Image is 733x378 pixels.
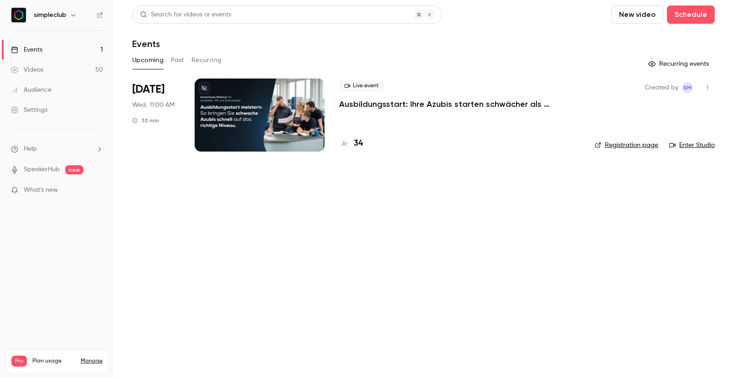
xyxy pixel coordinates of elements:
[65,165,83,174] span: new
[132,53,164,68] button: Upcoming
[11,45,42,54] div: Events
[354,137,363,150] h4: 34
[92,186,103,194] iframe: Noticeable Trigger
[595,141,658,150] a: Registration page
[645,82,678,93] span: Created by
[132,82,165,97] span: [DATE]
[669,141,715,150] a: Enter Studio
[132,100,175,110] span: Wed, 11:00 AM
[11,105,47,115] div: Settings
[24,144,37,154] span: Help
[11,8,26,22] img: simpleclub
[339,80,384,91] span: Live event
[24,185,58,195] span: What's new
[11,356,27,367] span: Pro
[11,85,52,94] div: Audience
[132,79,180,152] div: Sep 17 Wed, 11:00 AM (Europe/Berlin)
[683,82,692,93] span: sM
[667,5,715,24] button: Schedule
[132,38,160,49] h1: Events
[132,117,159,124] div: 30 min
[34,10,66,20] h6: simpleclub
[24,165,60,174] a: SpeakerHub
[644,57,715,71] button: Recurring events
[11,144,103,154] li: help-dropdown-opener
[171,53,184,68] button: Past
[11,65,43,74] div: Videos
[682,82,693,93] span: simpleclub Marketing
[140,10,231,20] div: Search for videos or events
[339,137,363,150] a: 34
[191,53,222,68] button: Recurring
[81,357,103,365] a: Manage
[339,99,580,110] a: Ausbildungsstart: Ihre Azubis starten schwächer als gedacht? ([DATE])
[32,357,75,365] span: Plan usage
[611,5,663,24] button: New video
